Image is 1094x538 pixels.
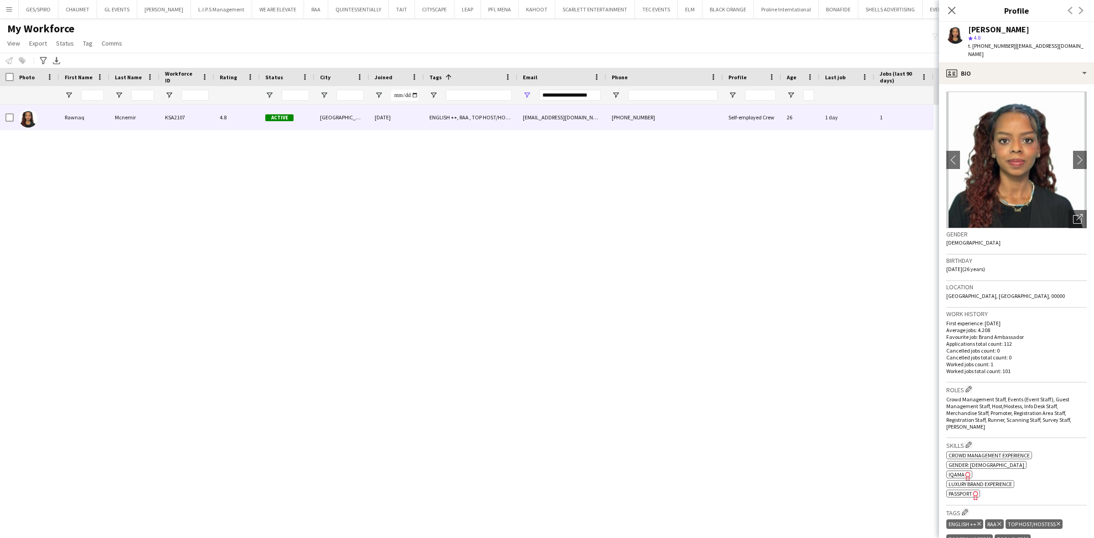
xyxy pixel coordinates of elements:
[985,519,1003,529] div: RAA
[728,91,737,99] button: Open Filter Menu
[19,109,37,128] img: Rawnaq Mcnemir
[58,0,97,18] button: CHAUMET
[19,0,58,18] button: GES/SPIRO
[819,0,858,18] button: BONAFIDE
[787,74,796,81] span: Age
[874,105,934,130] div: 1
[628,90,717,101] input: Phone Filter Input
[968,42,1084,57] span: | [EMAIL_ADDRESS][DOMAIN_NAME]
[131,90,154,101] input: Last Name Filter Input
[949,481,1012,487] span: Luxury brand experience
[19,74,35,81] span: Photo
[946,256,1087,265] h3: Birthday
[974,34,980,41] span: 4.8
[946,507,1087,517] h3: Tags
[1068,210,1087,228] div: Open photos pop-in
[369,105,424,130] div: [DATE]
[137,0,191,18] button: [PERSON_NAME]
[949,471,965,478] span: IQAMA
[429,91,438,99] button: Open Filter Menu
[754,0,819,18] button: Proline Interntational
[97,0,137,18] button: GL EVENTS
[7,22,74,36] span: My Workforce
[949,490,972,497] span: Passport
[612,74,628,81] span: Phone
[968,26,1029,34] div: [PERSON_NAME]
[56,39,74,47] span: Status
[880,70,917,84] span: Jobs (last 90 days)
[728,74,747,81] span: Profile
[415,0,454,18] button: CITYSCAPE
[612,91,620,99] button: Open Filter Menu
[787,91,795,99] button: Open Filter Menu
[939,5,1094,16] h3: Profile
[781,105,820,130] div: 26
[820,105,874,130] div: 1 day
[539,90,601,101] input: Email Filter Input
[252,0,304,18] button: WE ARE ELEVATE
[946,340,1087,347] p: Applications total count: 112
[946,266,985,272] span: [DATE] (26 years)
[555,0,635,18] button: SCARLETT ENTERTAINMENT
[191,0,252,18] button: L.I.P.S Management
[424,105,517,130] div: ENGLISH ++, RAA , TOP HOST/HOSTESS, TOP PROMOTER, TOP [PERSON_NAME]
[265,114,294,121] span: Active
[181,90,209,101] input: Workforce ID Filter Input
[102,39,122,47] span: Comms
[946,347,1087,354] p: Cancelled jobs count: 0
[1006,519,1063,529] div: TOP HOST/HOSTESS
[949,461,1024,468] span: Gender: [DEMOGRAPHIC_DATA]
[946,354,1087,361] p: Cancelled jobs total count: 0
[81,90,104,101] input: First Name Filter Input
[220,74,237,81] span: Rating
[4,37,24,49] a: View
[79,37,96,49] a: Tag
[481,0,519,18] button: PFL MENA
[946,230,1087,238] h3: Gender
[265,74,283,81] span: Status
[26,37,51,49] a: Export
[635,0,678,18] button: TEC EVENTS
[7,39,20,47] span: View
[115,74,142,81] span: Last Name
[336,90,364,101] input: City Filter Input
[519,0,555,18] button: KAHOOT
[946,368,1087,374] p: Worked jobs total count: 101
[946,361,1087,368] p: Worked jobs count: 1
[946,384,1087,394] h3: Roles
[65,91,73,99] button: Open Filter Menu
[946,396,1071,430] span: Crowd Management Staff, Events (Event Staff), Guest Management Staff, Host/Hostess, Info Desk Sta...
[825,74,846,81] span: Last job
[946,239,1001,246] span: [DEMOGRAPHIC_DATA]
[429,74,442,81] span: Tags
[923,0,963,18] button: EVENTBOX
[115,91,123,99] button: Open Filter Menu
[375,91,383,99] button: Open Filter Menu
[165,70,198,84] span: Workforce ID
[38,55,49,66] app-action-btn: Advanced filters
[52,37,77,49] a: Status
[389,0,415,18] button: TAIT
[454,0,481,18] button: LEAP
[315,105,369,130] div: [GEOGRAPHIC_DATA]
[29,39,47,47] span: Export
[523,91,531,99] button: Open Filter Menu
[391,90,418,101] input: Joined Filter Input
[939,62,1094,84] div: Bio
[946,320,1087,327] p: First experience: [DATE]
[723,105,781,130] div: Self-employed Crew
[803,90,814,101] input: Age Filter Input
[51,55,62,66] app-action-btn: Export XLSX
[946,92,1087,228] img: Crew avatar or photo
[282,90,309,101] input: Status Filter Input
[98,37,126,49] a: Comms
[858,0,923,18] button: SHELLS ADVERTISING
[946,440,1087,450] h3: Skills
[606,105,723,130] div: [PHONE_NUMBER]
[946,283,1087,291] h3: Location
[678,0,702,18] button: ELM
[946,327,1087,333] p: Average jobs: 4.208
[375,74,392,81] span: Joined
[109,105,160,130] div: Mcnemir
[523,74,537,81] span: Email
